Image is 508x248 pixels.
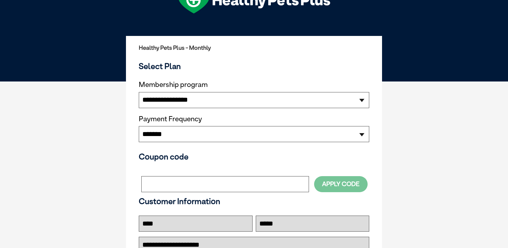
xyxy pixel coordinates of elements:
h3: Customer Information [139,196,369,206]
label: Membership program [139,81,369,89]
h2: Healthy Pets Plus - Monthly [139,45,369,51]
h3: Select Plan [139,61,369,71]
label: Payment Frequency [139,115,202,123]
h3: Coupon code [139,152,369,161]
button: Apply Code [314,176,368,192]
